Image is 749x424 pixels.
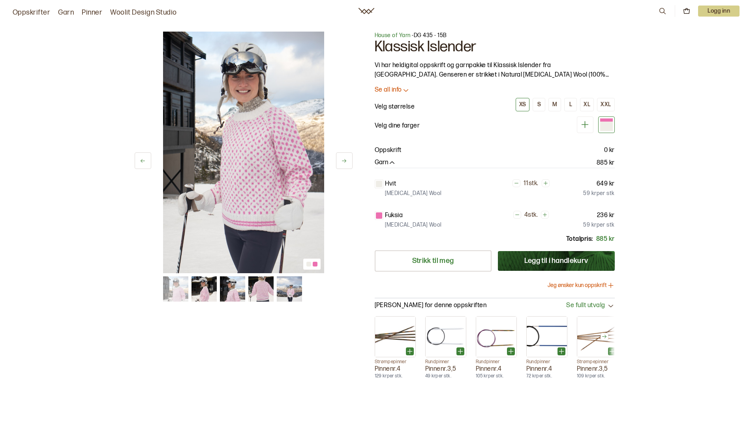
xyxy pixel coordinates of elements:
p: Rundpinner [526,359,567,365]
button: Legg til i handlekurv [498,251,615,271]
p: 105 kr per stk. [476,373,517,379]
p: 885 kr [597,158,615,168]
img: Pinne [527,317,567,357]
a: Woolit [359,8,374,14]
p: 11 stk. [524,180,539,188]
p: [MEDICAL_DATA] Wool [385,221,442,229]
img: Pinne [476,317,516,357]
p: [MEDICAL_DATA] Wool [385,189,442,197]
a: Oppskrifter [13,7,50,18]
p: Velg dine farger [375,121,420,131]
p: 129 kr per stk. [375,373,416,379]
p: Pinnenr. 3,5 [425,365,466,373]
p: Rundpinner [425,359,466,365]
p: 4 stk. [524,211,538,220]
p: Logg inn [698,6,740,17]
button: XS [516,98,530,111]
a: Pinner [82,7,102,18]
p: Strømpepinner [375,359,416,365]
p: Hvit [385,179,396,189]
p: Pinnenr. 4 [526,365,567,373]
button: User dropdown [698,6,740,17]
p: Rundpinner [476,359,517,365]
p: Se all info [375,86,402,94]
p: Pinnenr. 3,5 [577,365,618,373]
button: XL [580,98,594,111]
p: Pinnenr. 4 [476,365,517,373]
p: 59 kr per stk [583,221,614,229]
p: [PERSON_NAME] for denne oppskriften [375,302,487,310]
p: Totalpris: [566,235,593,244]
p: Velg størrelse [375,102,415,112]
img: Pinne [375,317,415,357]
button: XXL [597,98,614,111]
p: Strømpepinner [577,359,618,365]
p: 236 kr [597,211,615,220]
p: Pinnenr. 4 [375,365,416,373]
button: L [564,98,577,111]
p: 59 kr per stk [583,189,614,197]
div: M [552,101,557,108]
a: Woolit Design Studio [110,7,177,18]
a: Strikk til meg [375,250,492,272]
div: XXL [601,101,611,108]
span: Se fullt utvalg [566,302,605,310]
button: M [548,98,561,111]
p: 885 kr [596,235,615,244]
p: 0 kr [604,146,615,155]
button: Jeg ønsker kun oppskrift [548,281,615,289]
button: Se all info [375,86,615,94]
div: Hvit og rosa [598,116,615,133]
h1: Klassisk Islender [375,39,615,54]
p: 49 kr per stk. [425,373,466,379]
a: House of Yarn [375,32,411,39]
button: S [533,98,545,111]
p: 72 kr per stk. [526,373,567,379]
p: - DG 435 - 15B [375,32,615,39]
img: Bilde av oppskrift [163,32,324,273]
button: Garn [375,159,396,167]
div: L [569,101,572,108]
p: Vi har heldigital oppskrift og garnpakke til Klassisk Islender fra [GEOGRAPHIC_DATA]. Genseren er... [375,61,615,80]
p: 649 kr [597,179,615,189]
a: Garn [58,7,74,18]
button: [PERSON_NAME] for denne oppskriftenSe fullt utvalg [375,302,615,310]
div: S [537,101,541,108]
p: 109 kr per stk. [577,373,618,379]
p: Fuksia [385,211,403,220]
div: XL [584,101,590,108]
div: XS [519,101,526,108]
img: Pinne [577,317,618,357]
img: Pinne [426,317,466,357]
p: Oppskrift [375,146,402,155]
